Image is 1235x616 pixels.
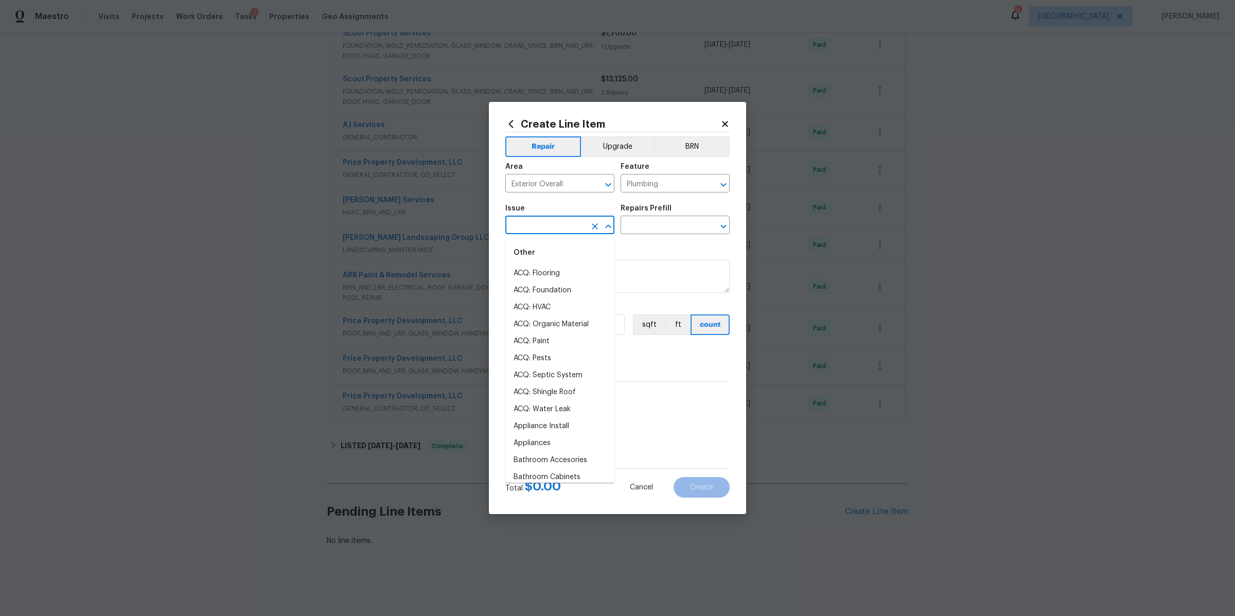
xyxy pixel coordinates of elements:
[505,118,720,130] h2: Create Line Item
[505,299,614,316] li: ACQ: HVAC
[505,136,581,157] button: Repair
[505,350,614,367] li: ACQ: Pests
[633,314,665,335] button: sqft
[674,477,730,498] button: Create
[588,219,602,234] button: Clear
[665,314,691,335] button: ft
[505,469,614,486] li: Bathroom Cabinets
[505,316,614,333] li: ACQ: Organic Material
[505,367,614,384] li: ACQ: Septic System
[691,314,730,335] button: count
[716,219,731,234] button: Open
[505,265,614,282] li: ACQ: Flooring
[690,484,713,491] span: Create
[621,163,649,170] h5: Feature
[505,333,614,350] li: ACQ: Paint
[525,480,561,492] span: $ 0.00
[505,282,614,299] li: ACQ: Foundation
[601,219,615,234] button: Close
[581,136,655,157] button: Upgrade
[613,477,669,498] button: Cancel
[621,205,672,212] h5: Repairs Prefill
[601,178,615,192] button: Open
[654,136,730,157] button: BRN
[716,178,731,192] button: Open
[505,435,614,452] li: Appliances
[505,163,523,170] h5: Area
[505,205,525,212] h5: Issue
[630,484,653,491] span: Cancel
[505,481,561,494] div: Total
[505,401,614,418] li: ACQ: Water Leak
[505,452,614,469] li: Bathroom Accesories
[505,240,614,265] div: Other
[505,418,614,435] li: Appliance Install
[505,384,614,401] li: ACQ: Shingle Roof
